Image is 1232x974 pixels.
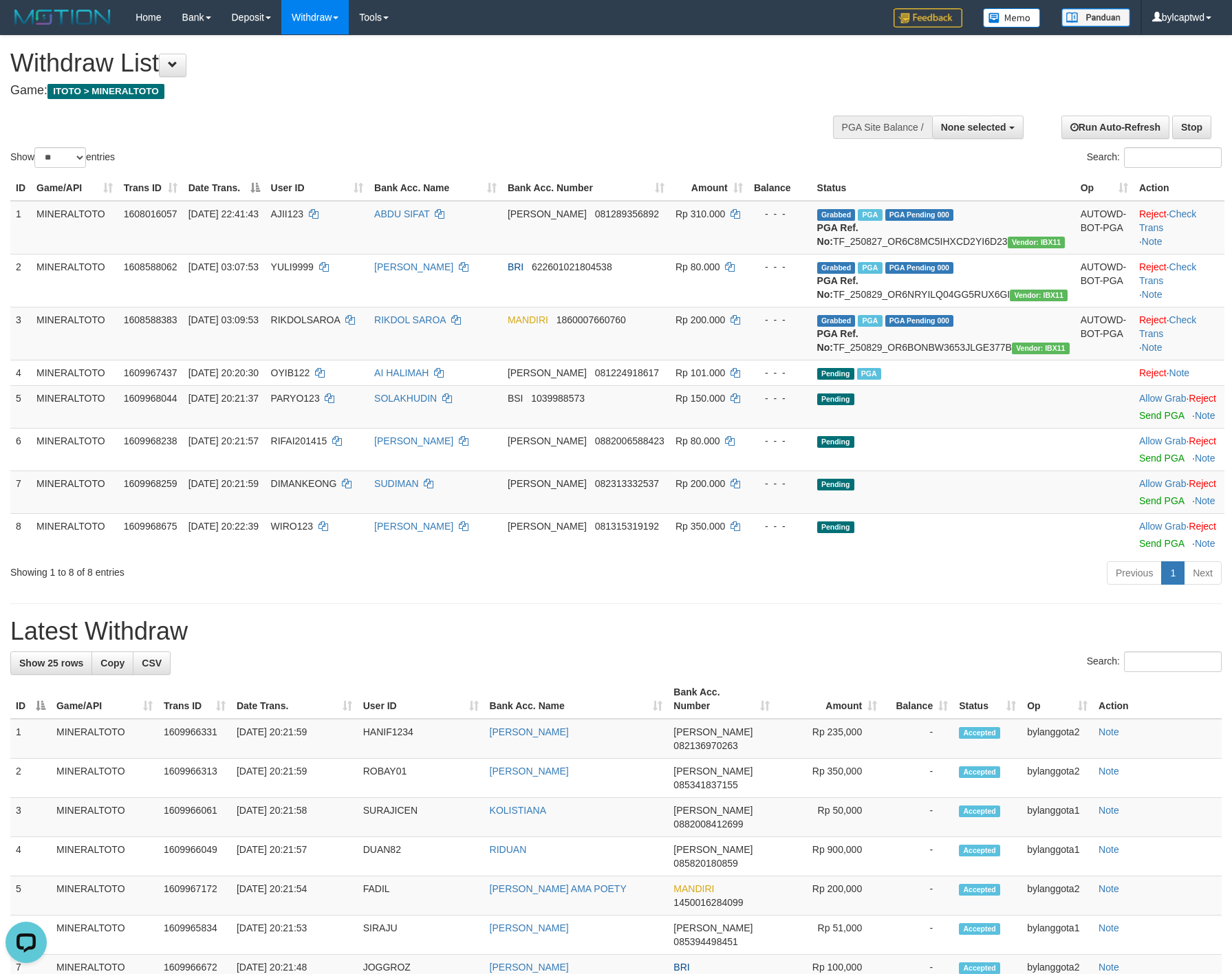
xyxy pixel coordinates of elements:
[188,393,259,404] span: [DATE] 20:21:37
[1061,116,1169,139] a: Run Auto-Refresh
[1195,538,1215,549] a: Note
[595,208,659,219] span: Copy 081289356892 to clipboard
[374,314,446,325] a: RIKDOL SAROA
[883,680,953,719] th: Balance: activate to sort column ascending
[231,876,358,916] td: [DATE] 20:21:54
[183,175,266,201] th: Date Trans.: activate to sort column descending
[673,922,753,933] span: [PERSON_NAME]
[1061,8,1130,27] img: panduan.png
[358,680,484,719] th: User ID: activate to sort column ascending
[1134,360,1224,385] td: ·
[1139,208,1167,219] a: Reject
[1142,236,1163,247] a: Note
[673,883,714,894] span: MANDIRI
[812,175,1075,201] th: Status
[941,122,1006,133] span: None selected
[1087,147,1222,168] label: Search:
[188,478,259,489] span: [DATE] 20:21:59
[1139,410,1184,421] a: Send PGA
[10,175,31,201] th: ID
[1010,290,1068,301] span: Vendor URL: https://order6.1velocity.biz
[1099,726,1119,737] a: Note
[1139,435,1186,446] a: Allow Grab
[883,719,953,759] td: -
[1189,393,1216,404] a: Reject
[883,798,953,837] td: -
[271,478,337,489] span: DIMANKEONG
[1022,759,1093,798] td: bylanggota2
[374,521,453,532] a: [PERSON_NAME]
[556,314,626,325] span: Copy 1860007660760 to clipboard
[858,262,882,274] span: Marked by bylanggota2
[31,428,118,470] td: MINERALTOTO
[531,393,585,404] span: Copy 1039988573 to clipboard
[508,435,587,446] span: [PERSON_NAME]
[1022,680,1093,719] th: Op: activate to sort column ascending
[883,876,953,916] td: -
[31,360,118,385] td: MINERALTOTO
[817,209,856,221] span: Grabbed
[142,658,162,669] span: CSV
[1099,805,1119,816] a: Note
[1189,435,1216,446] a: Reject
[490,766,569,777] a: [PERSON_NAME]
[883,837,953,876] td: -
[817,393,854,405] span: Pending
[158,680,231,719] th: Trans ID: activate to sort column ascending
[358,916,484,955] td: SIRAJU
[775,876,883,916] td: Rp 200,000
[817,262,856,274] span: Grabbed
[124,521,177,532] span: 1609968675
[1134,201,1224,255] td: · ·
[10,798,51,837] td: 3
[508,393,523,404] span: BSI
[490,962,569,973] a: [PERSON_NAME]
[1022,719,1093,759] td: bylanggota2
[10,254,31,307] td: 2
[1075,201,1134,255] td: AUTOWD-BOT-PGA
[51,719,158,759] td: MINERALTOTO
[158,876,231,916] td: 1609967172
[817,328,858,353] b: PGA Ref. No:
[490,844,527,855] a: RIDUAN
[670,175,748,201] th: Amount: activate to sort column ascending
[959,845,1000,856] span: Accepted
[817,479,854,490] span: Pending
[953,680,1022,719] th: Status: activate to sort column ascending
[124,261,177,272] span: 1608588062
[188,435,259,446] span: [DATE] 20:21:57
[10,307,31,360] td: 3
[1022,837,1093,876] td: bylanggota1
[959,766,1000,778] span: Accepted
[1099,883,1119,894] a: Note
[959,727,1000,739] span: Accepted
[158,719,231,759] td: 1609966331
[133,651,171,675] a: CSV
[676,314,725,325] span: Rp 200.000
[34,147,86,168] select: Showentries
[374,261,453,272] a: [PERSON_NAME]
[812,307,1075,360] td: TF_250829_OR6BONBW3653JLGE377B
[31,201,118,255] td: MINERALTOTO
[31,175,118,201] th: Game/API: activate to sort column ascending
[595,367,659,378] span: Copy 081224918617 to clipboard
[10,470,31,513] td: 7
[1087,651,1222,672] label: Search:
[595,478,659,489] span: Copy 082313332537 to clipboard
[10,759,51,798] td: 2
[1124,147,1222,168] input: Search:
[1134,175,1224,201] th: Action
[1075,175,1134,201] th: Op: activate to sort column ascending
[673,844,753,855] span: [PERSON_NAME]
[124,208,177,219] span: 1608016057
[1008,237,1066,248] span: Vendor URL: https://order6.1velocity.biz
[885,315,954,327] span: PGA Pending
[858,209,882,221] span: Marked by bylanggota2
[812,254,1075,307] td: TF_250829_OR6NRYILQ04GG5RUX6GI
[1099,844,1119,855] a: Note
[10,651,92,675] a: Show 25 rows
[1139,478,1189,489] span: ·
[883,759,953,798] td: -
[31,307,118,360] td: MINERALTOTO
[1139,521,1189,532] span: ·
